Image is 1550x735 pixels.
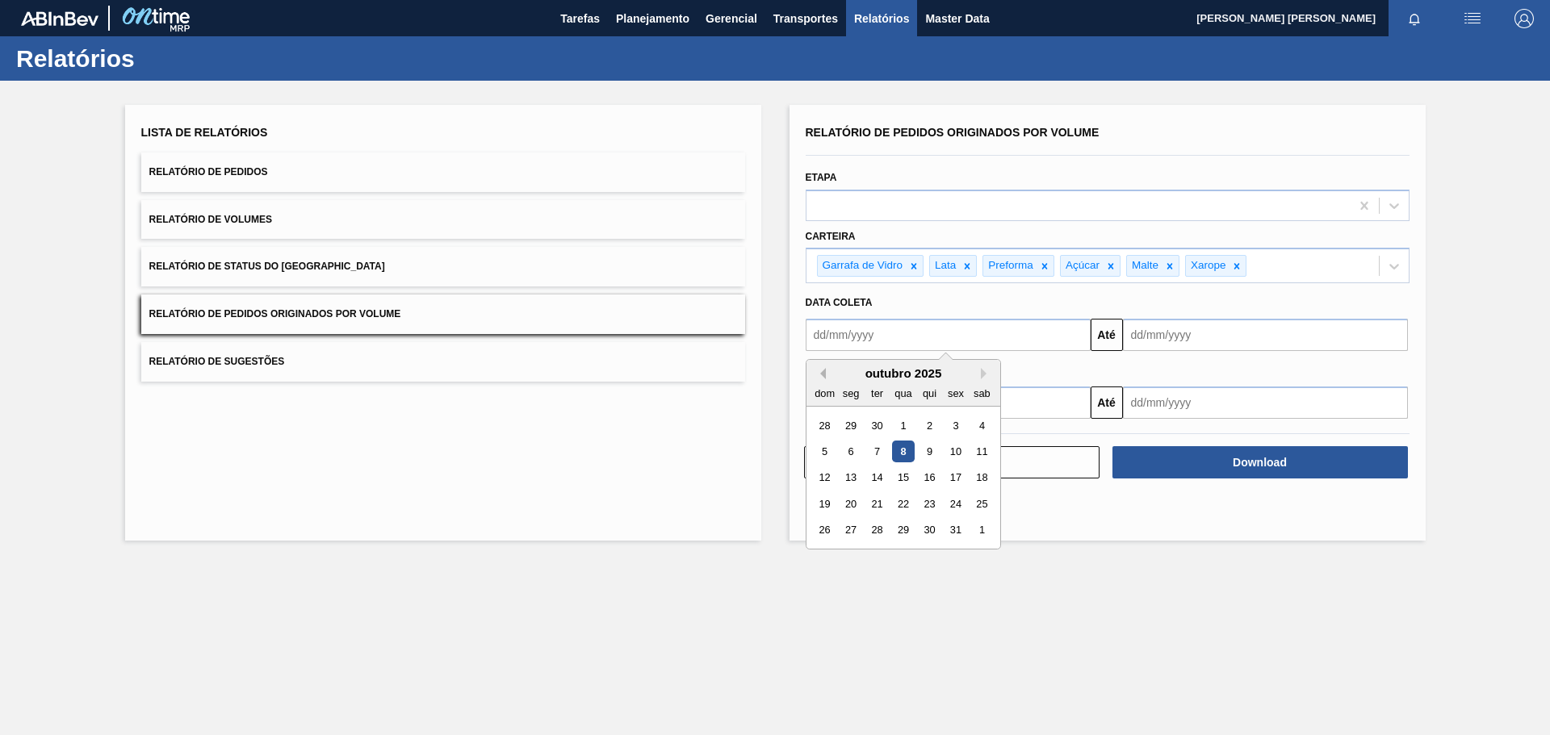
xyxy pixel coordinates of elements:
[892,520,914,541] div: Choose quarta-feira, 29 de outubro de 2025
[1463,9,1482,28] img: userActions
[918,467,940,489] div: Choose quinta-feira, 16 de outubro de 2025
[814,415,836,436] div: Choose domingo, 28 de setembro de 2025
[918,415,940,436] div: Choose quinta-feira, 2 de outubro de 2025
[141,152,745,192] button: Relatório de Pedidos
[1091,319,1123,351] button: Até
[814,441,836,462] div: Choose domingo, 5 de outubro de 2025
[840,382,861,404] div: seg
[970,467,992,489] div: Choose sábado, 18 de outubro de 2025
[149,261,385,272] span: Relatório de Status do [GEOGRAPHIC_DATA]
[1186,256,1229,276] div: Xarope
[970,441,992,462] div: Choose sábado, 11 de outubro de 2025
[560,9,600,28] span: Tarefas
[16,49,303,68] h1: Relatórios
[1123,386,1408,419] input: dd/mm/yyyy
[854,9,909,28] span: Relatórios
[773,9,838,28] span: Transportes
[840,467,861,489] div: Choose segunda-feira, 13 de outubro de 2025
[865,493,887,515] div: Choose terça-feira, 21 de outubro de 2025
[840,441,861,462] div: Choose segunda-feira, 6 de outubro de 2025
[149,356,285,367] span: Relatório de Sugestões
[840,415,861,436] div: Choose segunda-feira, 29 de setembro de 2025
[918,441,940,462] div: Choose quinta-feira, 9 de outubro de 2025
[149,166,268,177] span: Relatório de Pedidos
[814,382,836,404] div: dom
[814,520,836,541] div: Choose domingo, 26 de outubro de 2025
[865,382,887,404] div: ter
[925,9,989,28] span: Master Data
[1112,446,1408,478] button: Download
[865,441,887,462] div: Choose terça-feira, 7 de outubro de 2025
[1389,7,1440,30] button: Notificações
[806,231,856,242] label: Carteira
[970,520,992,541] div: Choose sábado, 1 de novembro de 2025
[981,368,992,379] button: Next Month
[945,520,966,541] div: Choose sexta-feira, 31 de outubro de 2025
[818,256,906,276] div: Garrafa de Vidro
[945,382,966,404] div: sex
[945,467,966,489] div: Choose sexta-feira, 17 de outubro de 2025
[840,493,861,515] div: Choose segunda-feira, 20 de outubro de 2025
[1061,256,1102,276] div: Açúcar
[811,412,995,543] div: month 2025-10
[141,126,268,139] span: Lista de Relatórios
[892,467,914,489] div: Choose quarta-feira, 15 de outubro de 2025
[892,382,914,404] div: qua
[970,493,992,515] div: Choose sábado, 25 de outubro de 2025
[149,308,401,319] span: Relatório de Pedidos Originados por Volume
[141,294,745,334] button: Relatório de Pedidos Originados por Volume
[21,11,98,26] img: TNhmsLtSVTkK8tSr43FrP2fwEKptu5GPRR3wAAAABJRU5ErkJggg==
[918,382,940,404] div: qui
[141,247,745,286] button: Relatório de Status do [GEOGRAPHIC_DATA]
[840,520,861,541] div: Choose segunda-feira, 27 de outubro de 2025
[806,126,1100,139] span: Relatório de Pedidos Originados por Volume
[815,368,826,379] button: Previous Month
[865,467,887,489] div: Choose terça-feira, 14 de outubro de 2025
[141,200,745,240] button: Relatório de Volumes
[945,441,966,462] div: Choose sexta-feira, 10 de outubro de 2025
[806,366,1000,380] div: outubro 2025
[806,297,873,308] span: Data coleta
[806,172,837,183] label: Etapa
[970,382,992,404] div: sab
[814,493,836,515] div: Choose domingo, 19 de outubro de 2025
[1123,319,1408,351] input: dd/mm/yyyy
[983,256,1036,276] div: Preforma
[918,493,940,515] div: Choose quinta-feira, 23 de outubro de 2025
[706,9,757,28] span: Gerencial
[804,446,1100,478] button: Limpar
[149,214,272,225] span: Relatório de Volumes
[892,415,914,436] div: Choose quarta-feira, 1 de outubro de 2025
[865,520,887,541] div: Choose terça-feira, 28 de outubro de 2025
[918,520,940,541] div: Choose quinta-feira, 30 de outubro de 2025
[892,441,914,462] div: Choose quarta-feira, 8 de outubro de 2025
[945,493,966,515] div: Choose sexta-feira, 24 de outubro de 2025
[1514,9,1534,28] img: Logout
[1091,386,1123,419] button: Até
[930,256,958,276] div: Lata
[945,415,966,436] div: Choose sexta-feira, 3 de outubro de 2025
[806,319,1091,351] input: dd/mm/yyyy
[141,342,745,382] button: Relatório de Sugestões
[970,415,992,436] div: Choose sábado, 4 de outubro de 2025
[814,467,836,489] div: Choose domingo, 12 de outubro de 2025
[865,415,887,436] div: Choose terça-feira, 30 de setembro de 2025
[892,493,914,515] div: Choose quarta-feira, 22 de outubro de 2025
[616,9,689,28] span: Planejamento
[1127,256,1161,276] div: Malte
